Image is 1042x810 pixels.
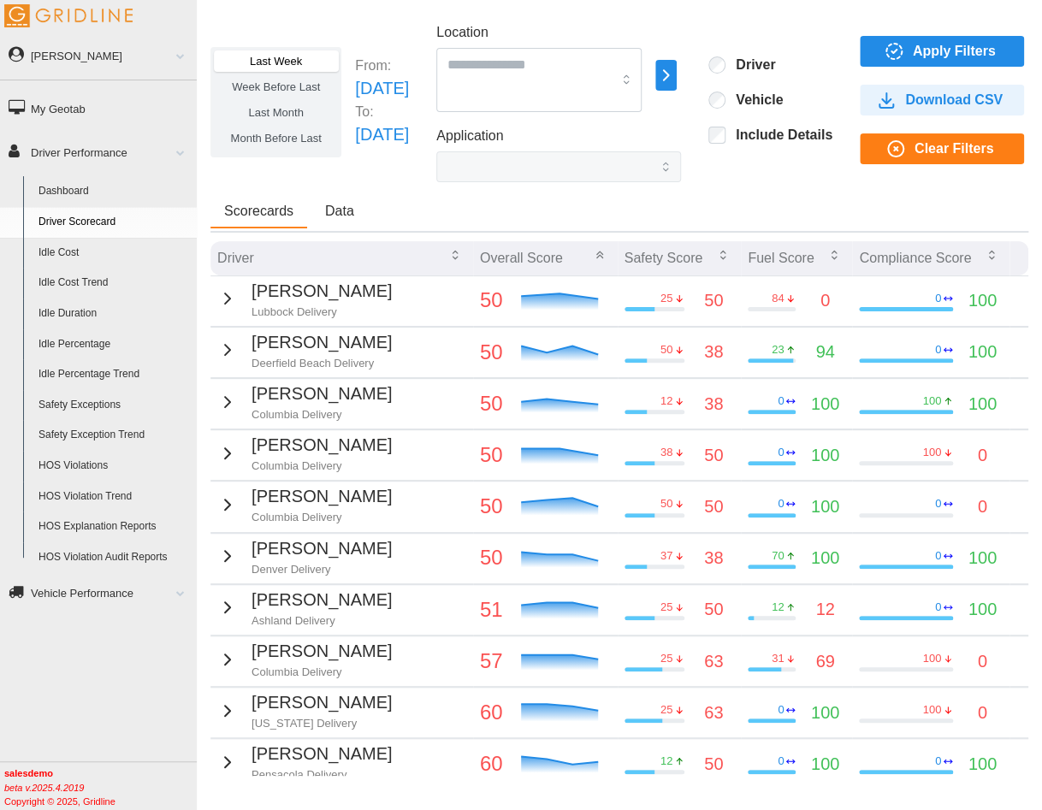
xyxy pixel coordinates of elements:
[252,329,392,356] p: [PERSON_NAME]
[480,387,503,420] p: 50
[325,204,354,218] span: Data
[480,284,503,316] p: 50
[252,665,392,680] p: Columbia Delivery
[704,648,723,675] p: 63
[772,548,784,564] p: 70
[968,287,997,314] p: 100
[252,278,392,304] p: [PERSON_NAME]
[480,439,503,471] p: 50
[772,651,784,666] p: 31
[31,482,197,512] a: HOS Violation Trend
[252,638,392,665] p: [PERSON_NAME]
[778,754,784,769] p: 0
[778,445,784,460] p: 0
[252,483,392,510] p: [PERSON_NAME]
[252,458,392,474] p: Columbia Delivery
[660,291,672,306] p: 25
[704,287,723,314] p: 50
[31,451,197,482] a: HOS Violations
[859,248,971,268] p: Compliance Score
[31,329,197,360] a: Idle Percentage
[660,445,672,460] p: 38
[252,716,392,731] p: [US_STATE] Delivery
[31,390,197,421] a: Safety Exceptions
[217,638,392,680] button: [PERSON_NAME]Columbia Delivery
[935,496,941,511] p: 0
[704,700,723,726] p: 63
[252,535,392,562] p: [PERSON_NAME]
[31,511,197,542] a: HOS Explanation Reports
[217,381,392,423] button: [PERSON_NAME]Columbia Delivery
[31,268,197,299] a: Idle Cost Trend
[935,600,941,615] p: 0
[217,587,392,629] button: [PERSON_NAME]Ashland Delivery
[217,483,392,525] button: [PERSON_NAME]Columbia Delivery
[923,702,942,718] p: 100
[820,287,830,314] p: 0
[860,133,1024,164] button: Clear Filters
[978,648,987,675] p: 0
[772,600,784,615] p: 12
[935,548,941,564] p: 0
[978,494,987,520] p: 0
[250,55,302,68] span: Last Week
[860,85,1024,115] button: Download CSV
[224,204,293,218] span: Scorecards
[704,391,723,417] p: 38
[480,645,503,677] p: 57
[772,291,784,306] p: 84
[31,207,197,238] a: Driver Scorecard
[231,132,322,145] span: Month Before Last
[217,535,392,577] button: [PERSON_NAME]Denver Delivery
[31,176,197,207] a: Dashboard
[935,342,941,358] p: 0
[480,541,503,574] p: 50
[4,768,53,778] b: salesdemo
[31,359,197,390] a: Idle Percentage Trend
[811,391,839,417] p: 100
[935,754,941,769] p: 0
[217,432,392,474] button: [PERSON_NAME]Columbia Delivery
[4,766,197,808] div: Copyright © 2025, Gridline
[355,75,409,102] p: [DATE]
[968,545,997,571] p: 100
[860,36,1024,67] button: Apply Filters
[355,56,409,75] p: From:
[252,407,392,423] p: Columbia Delivery
[660,651,672,666] p: 25
[252,304,392,320] p: Lubbock Delivery
[480,490,503,523] p: 50
[660,548,672,564] p: 37
[725,56,775,74] label: Driver
[252,432,392,458] p: [PERSON_NAME]
[31,420,197,451] a: Safety Exception Trend
[704,545,723,571] p: 38
[968,751,997,777] p: 100
[811,751,839,777] p: 100
[778,702,784,718] p: 0
[217,689,392,731] button: [PERSON_NAME][US_STATE] Delivery
[778,496,784,511] p: 0
[480,336,503,369] p: 50
[660,342,672,358] p: 50
[4,783,84,793] i: beta v.2025.4.2019
[660,600,672,615] p: 25
[923,445,942,460] p: 100
[704,494,723,520] p: 50
[248,106,303,119] span: Last Month
[480,594,503,626] p: 51
[978,442,987,469] p: 0
[480,748,503,780] p: 60
[978,700,987,726] p: 0
[355,121,409,148] p: [DATE]
[968,339,997,365] p: 100
[625,248,703,268] p: Safety Score
[935,291,941,306] p: 0
[748,248,814,268] p: Fuel Score
[252,562,392,577] p: Denver Delivery
[252,356,392,371] p: Deerfield Beach Delivery
[252,689,392,716] p: [PERSON_NAME]
[660,702,672,718] p: 25
[31,542,197,573] a: HOS Violation Audit Reports
[923,651,942,666] p: 100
